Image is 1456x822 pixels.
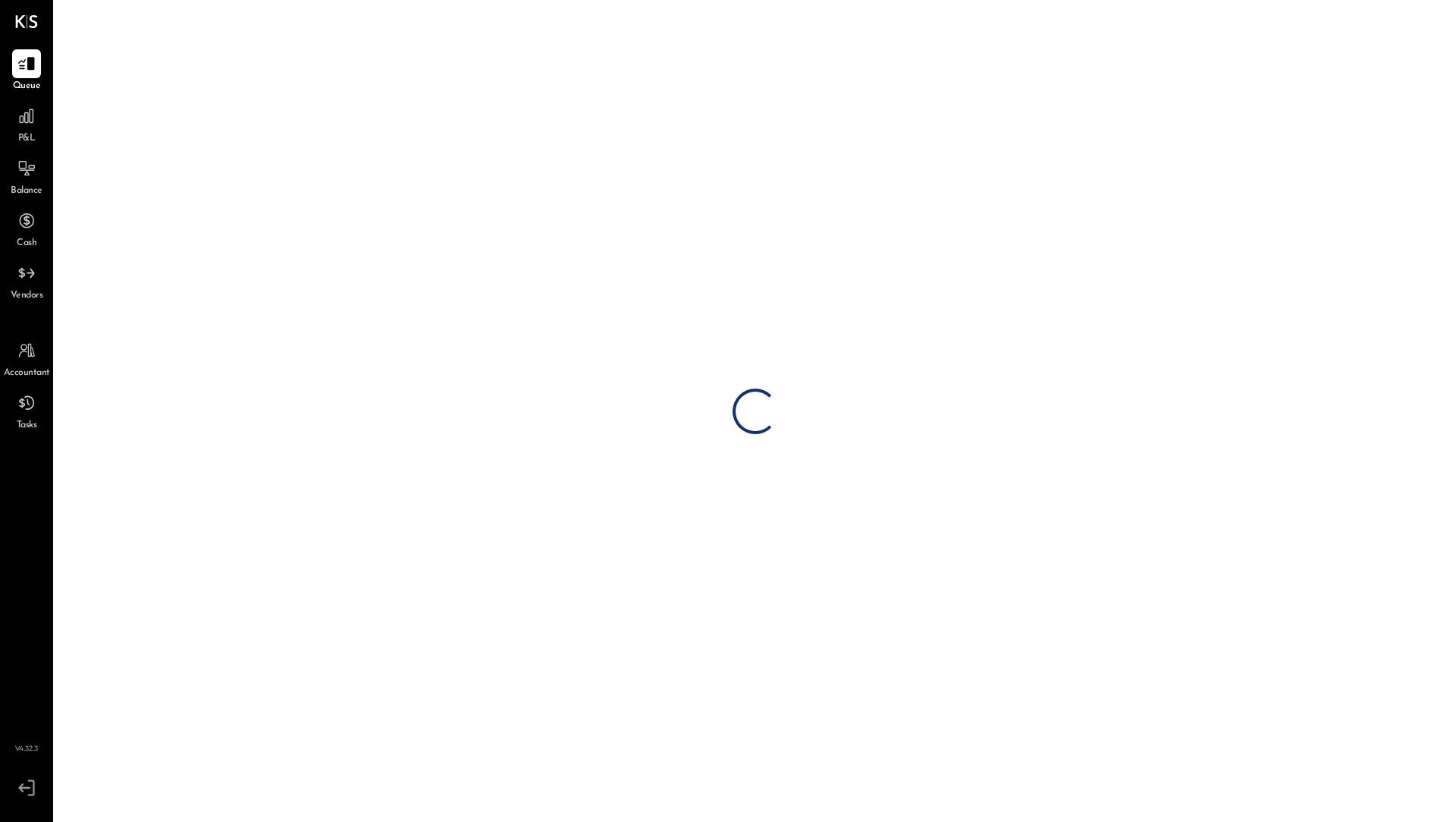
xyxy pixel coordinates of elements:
[18,132,36,146] span: P&L
[17,419,37,433] span: Tasks
[17,237,36,250] span: Cash
[1,102,52,146] a: P&L
[1,389,52,433] a: Tasks
[1,206,52,250] a: Cash
[1,154,52,198] a: Balance
[1,336,52,380] a: Accountant
[4,367,50,380] span: Accountant
[11,289,43,303] span: Vendors
[11,184,42,198] span: Balance
[1,49,52,93] a: Queue
[13,80,41,93] span: Queue
[1,259,52,303] a: Vendors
